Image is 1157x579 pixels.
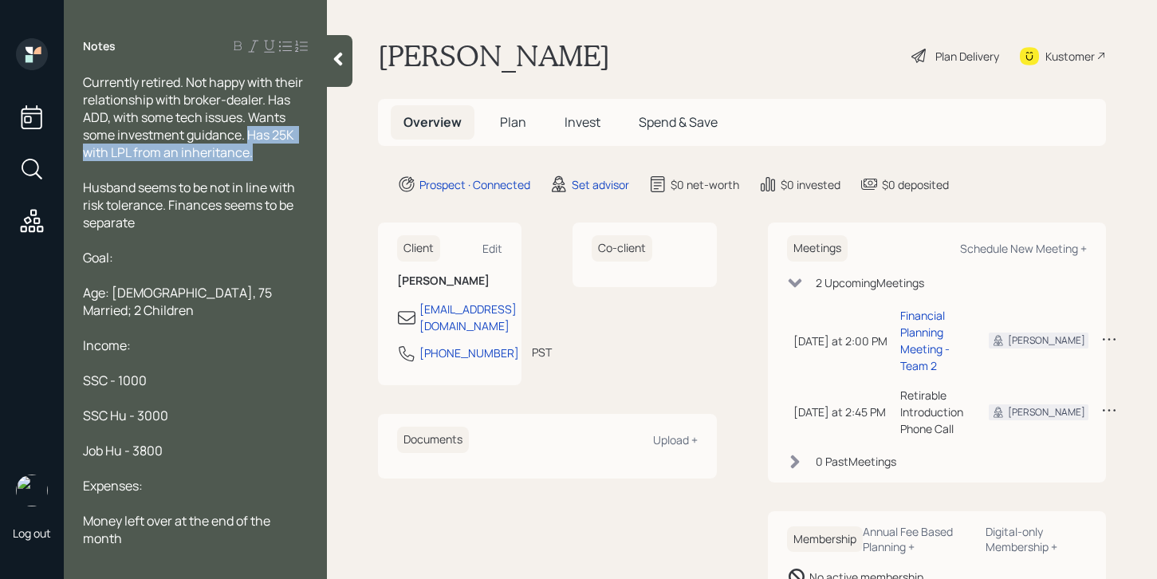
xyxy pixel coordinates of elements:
[863,524,974,554] div: Annual Fee Based Planning +
[787,526,863,553] h6: Membership
[500,113,526,131] span: Plan
[83,73,305,161] span: Currently retired. Not happy with their relationship with broker-dealer. Has ADD, with some tech ...
[671,176,739,193] div: $0 net-worth
[532,344,552,360] div: PST
[592,235,652,262] h6: Co-client
[793,333,887,349] div: [DATE] at 2:00 PM
[83,442,163,459] span: Job Hu - 3800
[83,38,116,54] label: Notes
[419,176,530,193] div: Prospect · Connected
[83,249,113,266] span: Goal:
[900,307,963,374] div: Financial Planning Meeting - Team 2
[378,38,610,73] h1: [PERSON_NAME]
[83,179,297,231] span: Husband seems to be not in line with risk tolerance. Finances seems to be separate
[83,477,143,494] span: Expenses:
[653,432,698,447] div: Upload +
[419,301,517,334] div: [EMAIL_ADDRESS][DOMAIN_NAME]
[83,372,147,389] span: SSC - 1000
[482,241,502,256] div: Edit
[397,274,502,288] h6: [PERSON_NAME]
[882,176,949,193] div: $0 deposited
[83,407,168,424] span: SSC Hu - 3000
[419,345,519,361] div: [PHONE_NUMBER]
[986,524,1087,554] div: Digital-only Membership +
[397,427,469,453] h6: Documents
[565,113,600,131] span: Invest
[787,235,848,262] h6: Meetings
[781,176,840,193] div: $0 invested
[960,241,1087,256] div: Schedule New Meeting +
[935,48,999,65] div: Plan Delivery
[1045,48,1095,65] div: Kustomer
[13,526,51,541] div: Log out
[900,387,963,437] div: Retirable Introduction Phone Call
[639,113,718,131] span: Spend & Save
[403,113,462,131] span: Overview
[397,235,440,262] h6: Client
[83,337,131,354] span: Income:
[793,404,887,420] div: [DATE] at 2:45 PM
[816,274,924,291] div: 2 Upcoming Meeting s
[83,284,274,319] span: Age: [DEMOGRAPHIC_DATA], 75 Married; 2 Children
[572,176,629,193] div: Set advisor
[83,512,273,547] span: Money left over at the end of the month
[1008,405,1085,419] div: [PERSON_NAME]
[816,453,896,470] div: 0 Past Meeting s
[16,475,48,506] img: retirable_logo.png
[1008,333,1085,348] div: [PERSON_NAME]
